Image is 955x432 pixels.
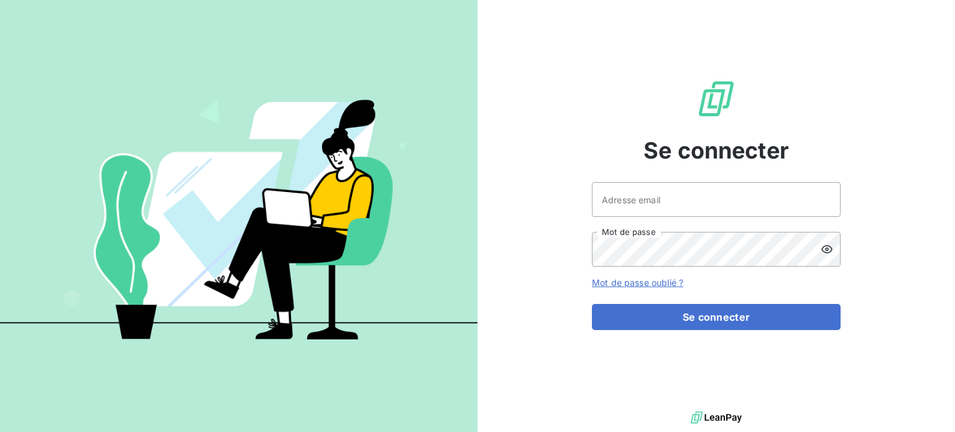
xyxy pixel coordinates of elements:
[592,277,683,288] a: Mot de passe oublié ?
[592,182,841,217] input: placeholder
[696,79,736,119] img: Logo LeanPay
[592,304,841,330] button: Se connecter
[644,134,789,167] span: Se connecter
[691,408,742,427] img: logo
